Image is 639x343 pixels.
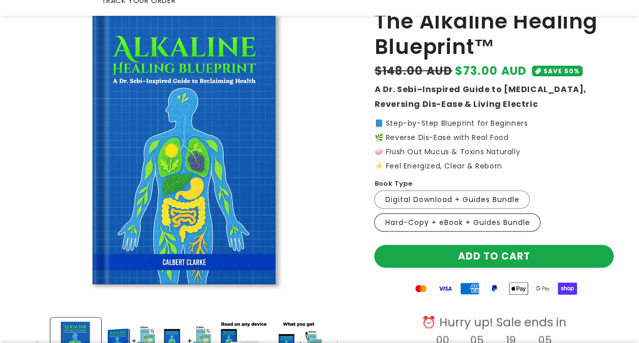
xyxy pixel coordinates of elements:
p: 📘 Step-by-Step Blueprint for Beginners 🌿 Reverse Dis-Ease with Real Food 🧼 Flush Out Mucus & Toxi... [374,120,614,169]
label: Digital Download + Guides Bundle [374,190,530,209]
strong: A Dr. Sebi–Inspired Guide to [MEDICAL_DATA], Reversing Dis-Ease & Living Electric [374,83,586,110]
label: Hard-Copy + eBook + Guides Bundle [374,213,540,232]
span: $73.00 AUD [455,63,527,79]
span: SAVE 50% [543,66,580,76]
s: $148.00 AUD [374,63,452,79]
label: Book Type [374,179,412,189]
div: ⏰ Hurry up! Sale ends in [404,315,584,330]
h1: The Alkaline Healing Blueprint™ [374,9,614,60]
button: Add to cart [374,245,614,268]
